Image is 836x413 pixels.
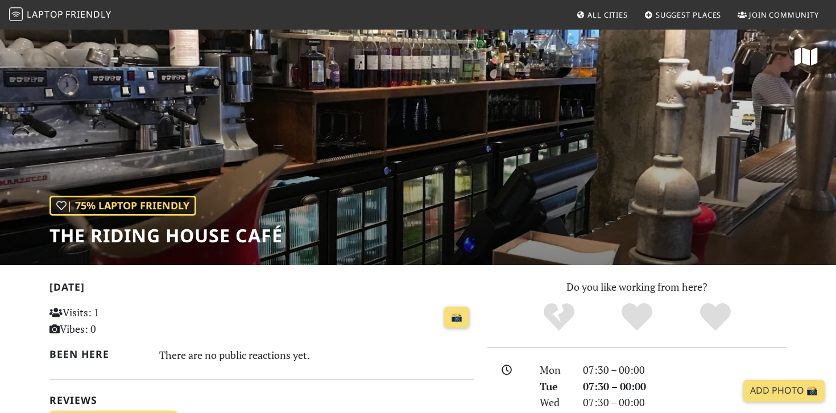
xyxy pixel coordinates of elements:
span: Join Community [749,10,819,20]
a: All Cities [572,5,632,25]
div: 07:30 – 00:00 [576,378,793,395]
a: LaptopFriendly LaptopFriendly [9,5,111,25]
div: Wed [533,394,576,411]
div: There are no public reactions yet. [159,346,474,364]
p: Do you like working from here? [487,279,787,295]
a: Suggest Places [640,5,726,25]
span: All Cities [587,10,628,20]
span: Laptop [27,8,64,20]
div: Yes [598,302,676,333]
div: | 75% Laptop Friendly [49,196,196,216]
span: Friendly [65,8,111,20]
p: Visits: 1 Vibes: 0 [49,304,182,337]
h1: The Riding House Café [49,225,283,246]
h2: [DATE] [49,281,474,298]
a: Join Community [733,5,823,25]
img: LaptopFriendly [9,7,23,21]
span: Suggest Places [656,10,722,20]
h2: Reviews [49,394,474,406]
div: Mon [533,362,576,378]
div: 07:30 – 00:00 [576,362,793,378]
a: Add Photo 📸 [743,380,825,402]
div: 07:30 – 00:00 [576,394,793,411]
div: No [520,302,598,333]
div: Tue [533,378,576,395]
a: 📸 [444,307,469,328]
h2: Been here [49,348,146,360]
div: Definitely! [676,302,755,333]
